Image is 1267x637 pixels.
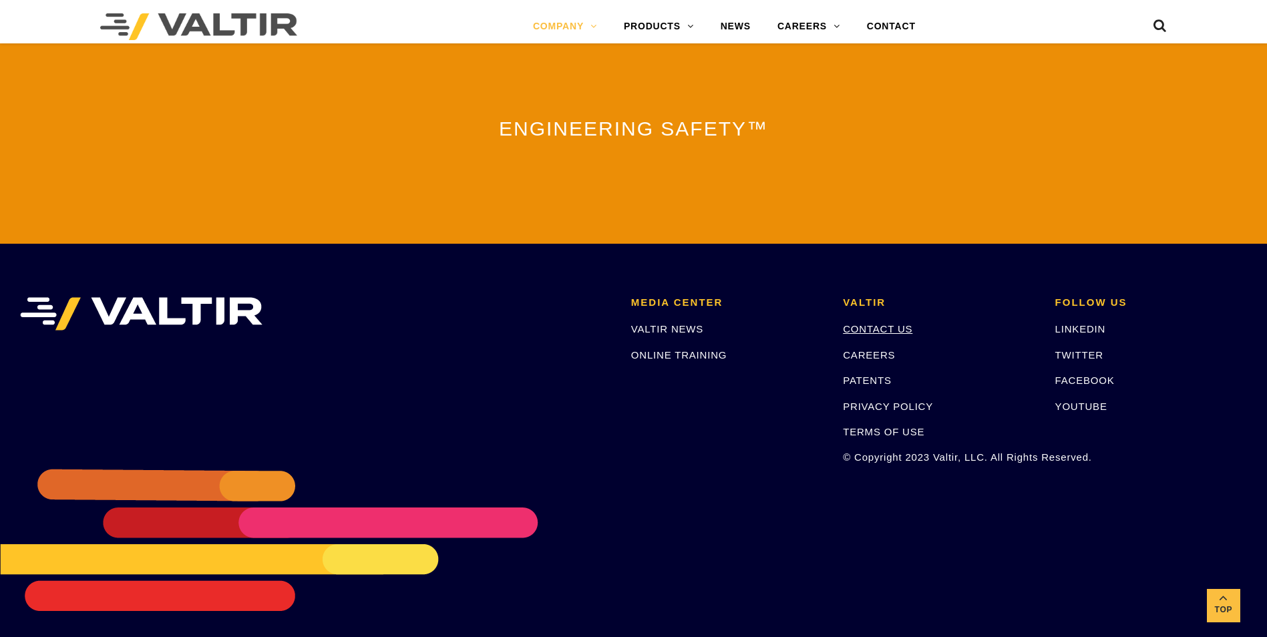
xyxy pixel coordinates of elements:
h2: MEDIA CENTER [631,297,823,308]
a: FACEBOOK [1055,375,1115,386]
a: ONLINE TRAINING [631,349,727,361]
span: ENGINEERING SAFETY™ [499,118,768,140]
a: Top [1207,589,1240,622]
h2: VALTIR [843,297,1035,308]
a: CONTACT US [843,323,912,335]
a: COMPANY [520,13,610,40]
a: LINKEDIN [1055,323,1106,335]
img: Valtir [100,13,297,40]
a: CAREERS [764,13,854,40]
a: TERMS OF USE [843,426,924,437]
p: © Copyright 2023 Valtir, LLC. All Rights Reserved. [843,449,1035,465]
h2: FOLLOW US [1055,297,1247,308]
a: PRIVACY POLICY [843,401,933,412]
a: TWITTER [1055,349,1103,361]
a: NEWS [707,13,764,40]
a: CAREERS [843,349,895,361]
a: VALTIR NEWS [631,323,703,335]
a: CONTACT [854,13,929,40]
a: PATENTS [843,375,892,386]
a: YOUTUBE [1055,401,1107,412]
span: Top [1207,602,1240,618]
a: PRODUCTS [610,13,707,40]
img: VALTIR [20,297,262,331]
